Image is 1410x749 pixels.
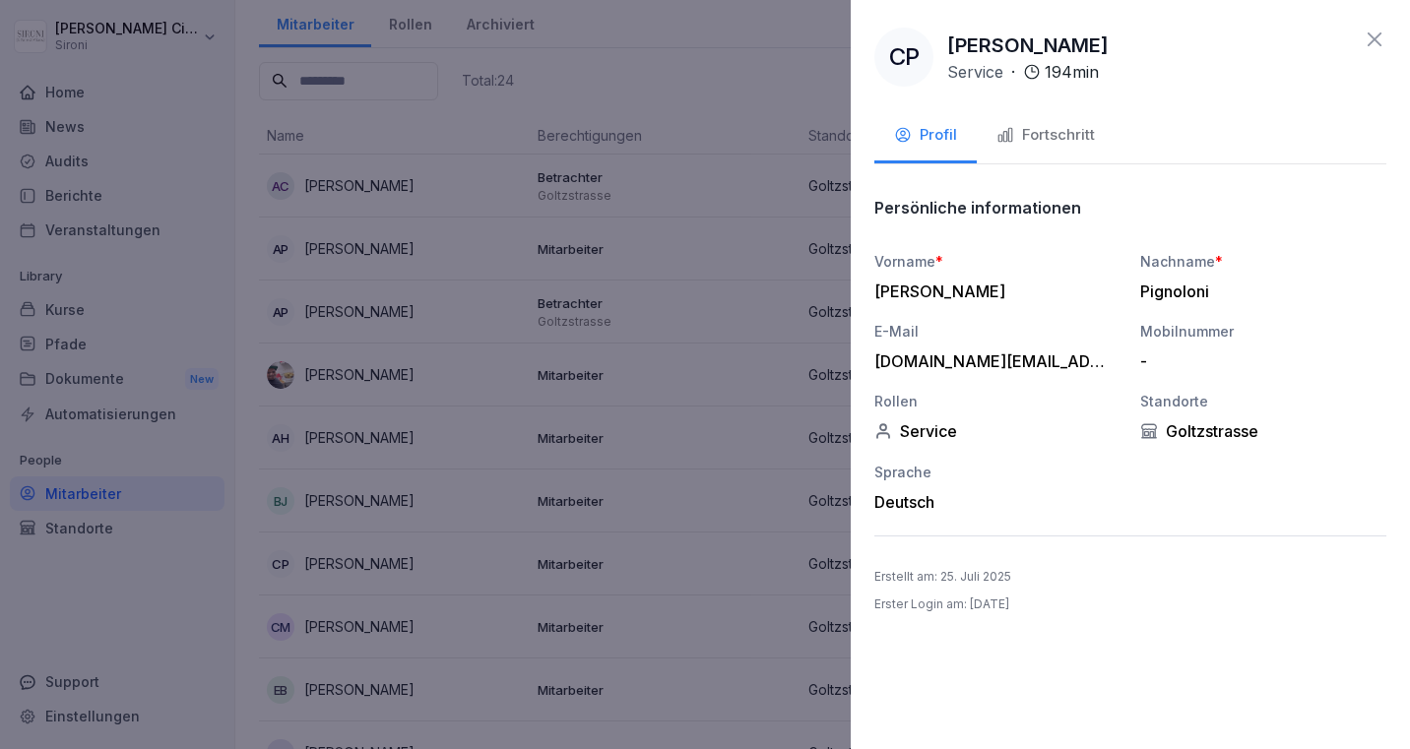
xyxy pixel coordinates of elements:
[874,351,1111,371] div: [DOMAIN_NAME][EMAIL_ADDRESS][DOMAIN_NAME]
[947,60,1099,84] div: ·
[1140,391,1386,411] div: Standorte
[874,110,977,163] button: Profil
[874,251,1121,272] div: Vorname
[874,28,933,87] div: CP
[874,321,1121,342] div: E-Mail
[874,595,1009,613] p: Erster Login am : [DATE]
[874,391,1121,411] div: Rollen
[947,60,1003,84] p: Service
[874,492,1121,512] div: Deutsch
[874,198,1081,218] p: Persönliche informationen
[874,568,1011,586] p: Erstellt am : 25. Juli 2025
[1140,321,1386,342] div: Mobilnummer
[1140,421,1386,441] div: Goltzstrasse
[1140,251,1386,272] div: Nachname
[894,124,957,147] div: Profil
[996,124,1095,147] div: Fortschritt
[874,281,1111,301] div: [PERSON_NAME]
[874,462,1121,482] div: Sprache
[977,110,1115,163] button: Fortschritt
[874,421,1121,441] div: Service
[947,31,1109,60] p: [PERSON_NAME]
[1045,60,1099,84] p: 194 min
[1140,281,1377,301] div: Pignoloni
[1140,351,1377,371] div: -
